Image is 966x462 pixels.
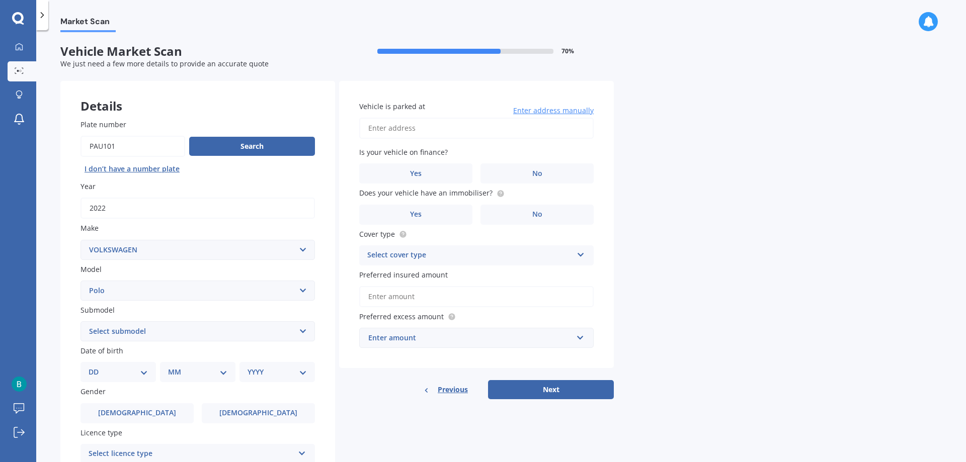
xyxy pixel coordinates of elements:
[532,210,542,219] span: No
[98,409,176,417] span: [DEMOGRAPHIC_DATA]
[219,409,297,417] span: [DEMOGRAPHIC_DATA]
[12,377,27,392] img: ACg8ocLHcK-0Fb-kX6jwq1U9C1TR8wFK_hlBkroEwy6OrTrB_DuwoQ=s96-c
[80,305,115,315] span: Submodel
[60,17,116,30] span: Market Scan
[189,137,315,156] button: Search
[80,224,99,233] span: Make
[359,118,594,139] input: Enter address
[513,106,594,116] span: Enter address manually
[359,147,448,157] span: Is your vehicle on finance?
[60,59,269,68] span: We just need a few more details to provide an accurate quote
[60,81,335,111] div: Details
[80,428,122,437] span: Licence type
[89,448,294,460] div: Select licence type
[359,286,594,307] input: Enter amount
[80,387,106,397] span: Gender
[532,169,542,178] span: No
[359,270,448,280] span: Preferred insured amount
[80,136,185,157] input: Enter plate number
[438,382,468,397] span: Previous
[80,161,184,177] button: I don’t have a number plate
[80,181,96,191] span: Year
[80,264,102,274] span: Model
[359,229,395,239] span: Cover type
[359,312,444,321] span: Preferred excess amount
[80,346,123,355] span: Date of birth
[367,249,573,261] div: Select cover type
[410,169,422,178] span: Yes
[488,380,614,399] button: Next
[368,332,573,343] div: Enter amount
[410,210,422,219] span: Yes
[60,44,337,59] span: Vehicle Market Scan
[80,120,126,129] span: Plate number
[359,102,425,111] span: Vehicle is parked at
[80,198,315,219] input: YYYY
[561,48,574,55] span: 70 %
[359,189,493,198] span: Does your vehicle have an immobiliser?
